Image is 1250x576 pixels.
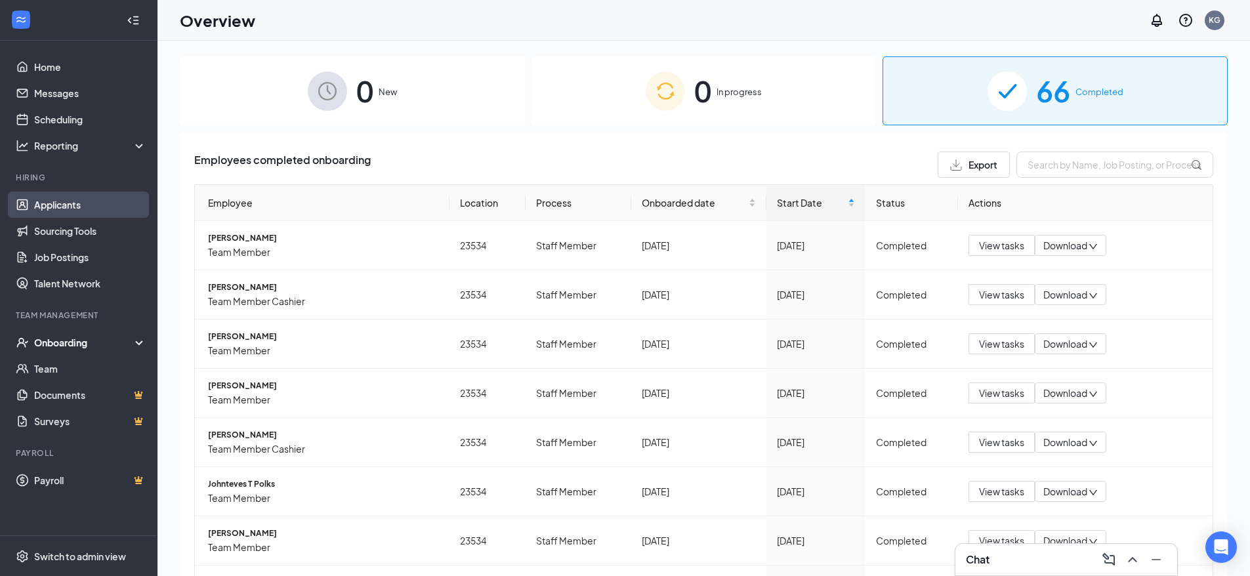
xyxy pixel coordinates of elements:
[34,218,146,244] a: Sourcing Tools
[777,484,854,499] div: [DATE]
[356,68,373,113] span: 0
[694,68,711,113] span: 0
[777,337,854,351] div: [DATE]
[449,221,526,270] td: 23534
[16,550,29,563] svg: Settings
[1089,488,1098,497] span: down
[966,552,990,567] h3: Chat
[777,435,854,449] div: [DATE]
[34,356,146,382] a: Team
[208,379,439,392] span: [PERSON_NAME]
[1036,68,1070,113] span: 66
[16,336,29,349] svg: UserCheck
[876,484,948,499] div: Completed
[979,533,1024,548] span: View tasks
[34,54,146,80] a: Home
[34,139,147,152] div: Reporting
[16,139,29,152] svg: Analysis
[1101,552,1117,567] svg: ComposeMessage
[34,244,146,270] a: Job Postings
[526,270,631,319] td: Staff Member
[208,442,439,456] span: Team Member Cashier
[208,294,439,308] span: Team Member Cashier
[777,287,854,302] div: [DATE]
[14,13,28,26] svg: WorkstreamLogo
[1016,152,1213,178] input: Search by Name, Job Posting, or Process
[449,467,526,516] td: 23534
[1043,534,1087,548] span: Download
[969,432,1035,453] button: View tasks
[777,238,854,253] div: [DATE]
[642,287,756,302] div: [DATE]
[865,185,958,221] th: Status
[717,85,762,98] span: In progress
[449,418,526,467] td: 23534
[642,533,756,548] div: [DATE]
[1125,552,1140,567] svg: ChevronUp
[526,369,631,418] td: Staff Member
[449,270,526,319] td: 23534
[34,467,146,493] a: PayrollCrown
[1043,386,1087,400] span: Download
[127,14,140,27] svg: Collapse
[208,491,439,505] span: Team Member
[180,9,255,31] h1: Overview
[876,287,948,302] div: Completed
[642,238,756,253] div: [DATE]
[526,319,631,369] td: Staff Member
[208,527,439,540] span: [PERSON_NAME]
[938,152,1010,178] button: Export
[449,319,526,369] td: 23534
[16,447,144,459] div: Payroll
[34,192,146,218] a: Applicants
[34,336,135,349] div: Onboarding
[969,284,1035,305] button: View tasks
[16,172,144,183] div: Hiring
[1075,85,1123,98] span: Completed
[969,530,1035,551] button: View tasks
[449,185,526,221] th: Location
[34,80,146,106] a: Messages
[876,337,948,351] div: Completed
[1146,549,1167,570] button: Minimize
[1043,337,1087,351] span: Download
[979,238,1024,253] span: View tasks
[1089,340,1098,350] span: down
[1148,552,1164,567] svg: Minimize
[208,540,439,554] span: Team Member
[208,232,439,245] span: [PERSON_NAME]
[526,516,631,566] td: Staff Member
[876,386,948,400] div: Completed
[1205,531,1237,563] div: Open Intercom Messenger
[1178,12,1194,28] svg: QuestionInfo
[208,281,439,294] span: [PERSON_NAME]
[631,185,766,221] th: Onboarded date
[876,238,948,253] div: Completed
[526,418,631,467] td: Staff Member
[979,337,1024,351] span: View tasks
[1089,439,1098,448] span: down
[642,195,746,210] span: Onboarded date
[969,333,1035,354] button: View tasks
[208,343,439,358] span: Team Member
[1089,390,1098,399] span: down
[969,157,997,172] span: Export
[1149,12,1165,28] svg: Notifications
[969,382,1035,403] button: View tasks
[194,152,371,178] span: Employees completed onboarding
[526,467,631,516] td: Staff Member
[526,221,631,270] td: Staff Member
[34,382,146,408] a: DocumentsCrown
[1122,549,1143,570] button: ChevronUp
[642,386,756,400] div: [DATE]
[969,235,1035,256] button: View tasks
[777,386,854,400] div: [DATE]
[958,185,1213,221] th: Actions
[34,408,146,434] a: SurveysCrown
[1089,242,1098,251] span: down
[34,550,126,563] div: Switch to admin view
[1089,291,1098,300] span: down
[979,386,1024,400] span: View tasks
[208,245,439,259] span: Team Member
[34,106,146,133] a: Scheduling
